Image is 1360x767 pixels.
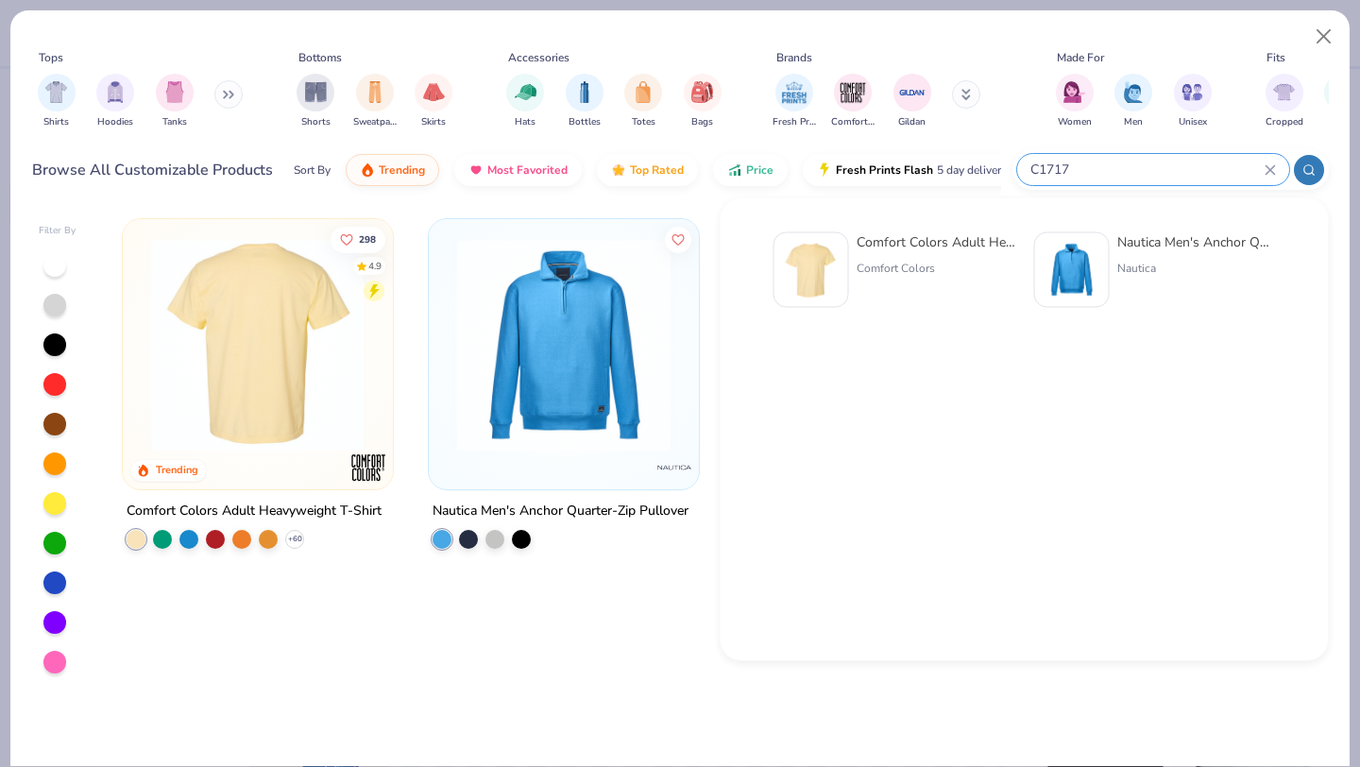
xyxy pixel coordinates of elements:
[294,162,331,179] div: Sort By
[746,162,773,178] span: Price
[624,74,662,129] div: filter for Totes
[1266,49,1285,66] div: Fits
[508,49,569,66] div: Accessories
[423,81,445,103] img: Skirts Image
[1117,260,1276,277] div: Nautica
[454,154,582,186] button: Most Favorited
[773,74,816,129] div: filter for Fresh Prints
[803,154,1021,186] button: Fresh Prints Flash5 day delivery
[684,74,722,129] div: filter for Bags
[298,49,342,66] div: Bottoms
[632,115,655,129] span: Totes
[1266,74,1303,129] button: filter button
[624,74,662,129] button: filter button
[360,162,375,178] img: trending.gif
[1266,74,1303,129] div: filter for Cropped
[156,74,194,129] button: filter button
[1028,159,1265,180] input: Try "T-Shirt"
[515,81,536,103] img: Hats Image
[433,500,688,523] div: Nautica Men's Anchor Quarter-Zip Pullover
[831,115,875,129] span: Comfort Colors
[680,238,912,452] img: c96c151d-d562-48f8-86e9-06747f4eb451
[1273,81,1295,103] img: Cropped Image
[857,260,1015,277] div: Comfort Colors
[142,238,374,452] img: e55d29c3-c55d-459c-bfd9-9b1c499ab3c6
[691,115,713,129] span: Bags
[162,115,187,129] span: Tanks
[1123,81,1144,103] img: Men Image
[839,78,867,107] img: Comfort Colors Image
[831,74,875,129] div: filter for Comfort Colors
[38,74,76,129] button: filter button
[574,81,595,103] img: Bottles Image
[773,115,816,129] span: Fresh Prints
[43,115,69,129] span: Shirts
[1117,232,1276,252] div: Nautica Men's Anchor Quarter-Zip Pullover
[893,74,931,129] div: filter for Gildan
[937,160,1007,181] span: 5 day delivery
[1057,49,1104,66] div: Made For
[773,74,816,129] button: filter button
[487,162,568,178] span: Most Favorited
[566,74,603,129] div: filter for Bottles
[713,154,788,186] button: Price
[365,81,385,103] img: Sweatpants Image
[164,81,185,103] img: Tanks Image
[857,232,1015,252] div: Comfort Colors Adult Heavyweight T-Shirt
[776,49,812,66] div: Brands
[1266,115,1303,129] span: Cropped
[893,74,931,129] button: filter button
[127,500,382,523] div: Comfort Colors Adult Heavyweight T-Shirt
[611,162,626,178] img: TopRated.gif
[1063,81,1085,103] img: Women Image
[96,74,134,129] div: filter for Hoodies
[415,74,452,129] div: filter for Skirts
[506,74,544,129] div: filter for Hats
[156,74,194,129] div: filter for Tanks
[515,115,535,129] span: Hats
[369,259,382,273] div: 4.9
[346,154,439,186] button: Trending
[1174,74,1212,129] div: filter for Unisex
[353,115,397,129] span: Sweatpants
[1056,74,1094,129] div: filter for Women
[288,534,302,545] span: + 60
[630,162,684,178] span: Top Rated
[506,74,544,129] button: filter button
[898,115,926,129] span: Gildan
[421,115,446,129] span: Skirts
[331,226,386,252] button: Like
[655,449,693,486] img: Nautica logo
[831,74,875,129] button: filter button
[1174,74,1212,129] button: filter button
[1306,19,1342,55] button: Close
[898,78,926,107] img: Gildan Image
[780,78,808,107] img: Fresh Prints Image
[817,162,832,178] img: flash.gif
[633,81,654,103] img: Totes Image
[1114,74,1152,129] div: filter for Men
[353,74,397,129] button: filter button
[39,49,63,66] div: Tops
[448,238,680,452] img: 0daeec55-3d48-474e-85fe-fac231d9fe0d
[360,234,377,244] span: 298
[297,74,334,129] button: filter button
[45,81,67,103] img: Shirts Image
[349,449,387,486] img: Comfort Colors logo
[782,241,841,299] img: 029b8af0-80e6-406f-9fdc-fdf898547912
[597,154,698,186] button: Top Rated
[297,74,334,129] div: filter for Shorts
[1058,115,1092,129] span: Women
[1124,115,1143,129] span: Men
[301,115,331,129] span: Shorts
[39,224,76,238] div: Filter By
[379,162,425,178] span: Trending
[836,162,933,178] span: Fresh Prints Flash
[305,81,327,103] img: Shorts Image
[1043,241,1101,299] img: 0daeec55-3d48-474e-85fe-fac231d9fe0d
[1181,81,1203,103] img: Unisex Image
[665,226,691,252] button: Like
[1179,115,1207,129] span: Unisex
[32,159,273,181] div: Browse All Customizable Products
[1114,74,1152,129] button: filter button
